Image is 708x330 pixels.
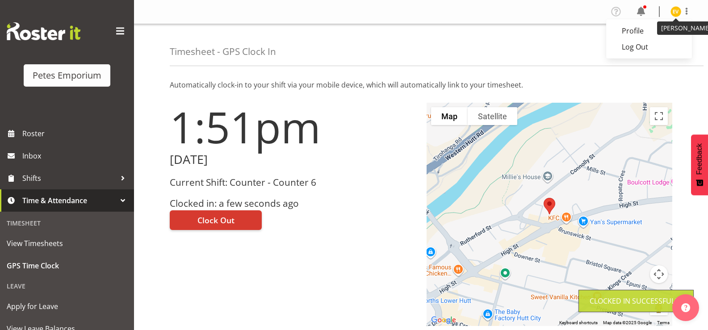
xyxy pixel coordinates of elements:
[590,296,683,306] div: Clocked in Successfully
[2,214,132,232] div: Timesheet
[170,177,416,188] h3: Current Shift: Counter - Counter 6
[7,259,127,272] span: GPS Time Clock
[468,107,517,125] button: Show satellite imagery
[170,103,416,151] h1: 1:51pm
[170,79,672,90] p: Automatically clock-in to your shift via your mobile device, which will automatically link to you...
[429,314,458,326] img: Google
[7,237,127,250] span: View Timesheets
[650,107,668,125] button: Toggle fullscreen view
[429,314,458,326] a: Open this area in Google Maps (opens a new window)
[170,210,262,230] button: Clock Out
[22,194,116,207] span: Time & Attendance
[657,320,670,325] a: Terms (opens in new tab)
[7,300,127,313] span: Apply for Leave
[606,23,692,39] a: Profile
[2,277,132,295] div: Leave
[650,265,668,283] button: Map camera controls
[170,198,416,209] h3: Clocked in: a few seconds ago
[606,39,692,55] a: Log Out
[2,232,132,255] a: View Timesheets
[170,153,416,167] h2: [DATE]
[33,69,101,82] div: Petes Emporium
[695,143,704,175] span: Feedback
[681,303,690,312] img: help-xxl-2.png
[22,149,130,163] span: Inbox
[2,255,132,277] a: GPS Time Clock
[2,295,132,317] a: Apply for Leave
[691,134,708,195] button: Feedback - Show survey
[170,46,276,57] h4: Timesheet - GPS Clock In
[603,320,652,325] span: Map data ©2025 Google
[7,22,80,40] img: Rosterit website logo
[22,127,130,140] span: Roster
[559,320,598,326] button: Keyboard shortcuts
[431,107,468,125] button: Show street map
[670,6,681,17] img: eva-vailini10223.jpg
[197,214,235,226] span: Clock Out
[22,171,116,185] span: Shifts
